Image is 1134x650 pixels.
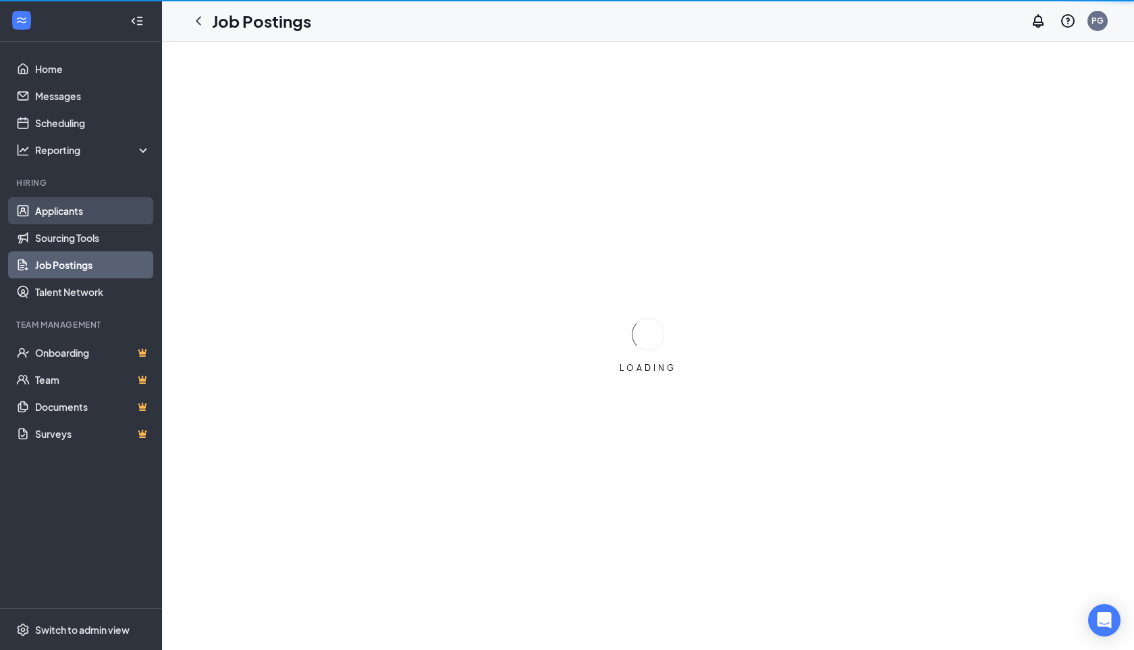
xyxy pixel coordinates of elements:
a: Home [35,55,151,82]
a: DocumentsCrown [35,393,151,420]
h1: Job Postings [212,9,311,32]
a: Applicants [35,197,151,224]
div: Team Management [16,319,148,330]
svg: Collapse [130,14,144,28]
svg: Analysis [16,143,30,157]
a: Sourcing Tools [35,224,151,251]
a: Scheduling [35,109,151,136]
a: Job Postings [35,251,151,278]
svg: ChevronLeft [190,13,207,29]
svg: Notifications [1030,13,1046,29]
div: Open Intercom Messenger [1088,604,1120,636]
div: Switch to admin view [35,623,130,636]
div: Hiring [16,177,148,189]
a: OnboardingCrown [35,339,151,366]
svg: Settings [16,623,30,636]
a: Messages [35,82,151,109]
a: TeamCrown [35,366,151,393]
div: LOADING [614,362,682,374]
svg: QuestionInfo [1060,13,1076,29]
svg: WorkstreamLogo [15,14,28,27]
a: Talent Network [35,278,151,305]
a: SurveysCrown [35,420,151,447]
div: PG [1091,15,1104,26]
div: Reporting [35,143,151,157]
